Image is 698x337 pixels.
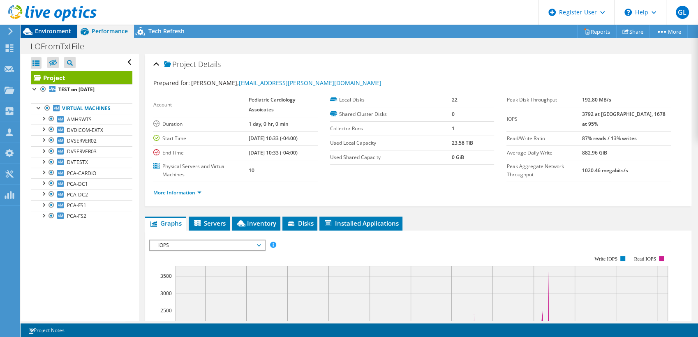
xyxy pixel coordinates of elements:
[330,125,452,133] label: Collector Runs
[506,149,582,157] label: Average Daily Write
[31,168,132,178] a: PCA-CARDIO
[67,180,88,187] span: PCA-DC1
[31,157,132,168] a: DVTESTX
[249,120,289,127] b: 1 day, 0 hr, 0 min
[31,71,132,84] a: Project
[154,240,260,250] span: IOPS
[31,135,132,146] a: DVSERVER02
[582,111,665,127] b: 3792 at [GEOGRAPHIC_DATA], 1678 at 95%
[31,114,132,125] a: AMHSWTS
[31,103,132,114] a: Virtual Machines
[67,212,86,219] span: PCA-FS2
[236,219,276,227] span: Inventory
[198,59,221,69] span: Details
[67,127,103,134] span: DVDICOM-EXTX
[27,42,97,51] h1: LOFromTxtFile
[506,162,582,179] label: Peak Aggregate Network Throughput
[160,272,172,279] text: 3500
[649,25,688,38] a: More
[577,25,617,38] a: Reports
[153,162,248,179] label: Physical Servers and Virtual Machines
[67,191,88,198] span: PCA-DC2
[330,96,452,104] label: Local Disks
[164,60,196,69] span: Project
[249,149,298,156] b: [DATE] 10:33 (-04:00)
[149,219,182,227] span: Graphs
[153,101,248,109] label: Account
[624,9,632,16] svg: \n
[506,115,582,123] label: IOPS
[31,125,132,135] a: DVDICOM-EXTX
[324,219,398,227] span: Installed Applications
[249,135,298,142] b: [DATE] 10:33 (-04:00)
[31,146,132,157] a: DVSERVER03
[67,148,97,155] span: DVSERVER03
[67,137,97,144] span: DVSERVER02
[634,256,656,262] text: Read IOPS
[67,202,86,209] span: PCA-FS1
[67,170,96,177] span: PCA-CARDIO
[287,219,313,227] span: Disks
[595,256,618,262] text: Write IOPS
[330,153,452,162] label: Used Shared Capacity
[31,84,132,95] a: TEST on [DATE]
[330,110,452,118] label: Shared Cluster Disks
[67,159,88,166] span: DVTESTX
[160,290,172,297] text: 3000
[31,178,132,189] a: PCA-DC1
[452,154,464,161] b: 0 GiB
[452,125,455,132] b: 1
[58,86,95,93] b: TEST on [DATE]
[31,189,132,200] a: PCA-DC2
[193,219,226,227] span: Servers
[506,96,582,104] label: Peak Disk Throughput
[148,27,185,35] span: Tech Refresh
[582,167,628,174] b: 1020.46 megabits/s
[153,134,248,143] label: Start Time
[35,27,71,35] span: Environment
[616,25,650,38] a: Share
[239,79,381,87] a: [EMAIL_ADDRESS][PERSON_NAME][DOMAIN_NAME]
[191,79,381,87] span: [PERSON_NAME],
[452,96,458,103] b: 22
[249,167,254,174] b: 10
[160,307,172,314] text: 2500
[330,139,452,147] label: Used Local Capacity
[153,79,190,87] label: Prepared for:
[31,211,132,222] a: PCA-FS2
[67,116,92,123] span: AMHSWTS
[22,325,70,335] a: Project Notes
[582,96,611,103] b: 192.80 MB/s
[582,135,636,142] b: 87% reads / 13% writes
[582,149,607,156] b: 882.96 GiB
[452,111,455,118] b: 0
[249,96,295,113] b: Pediatric Cardiology Assoicates
[506,134,582,143] label: Read/Write Ratio
[153,120,248,128] label: Duration
[153,189,201,196] a: More Information
[31,200,132,211] a: PCA-FS1
[92,27,128,35] span: Performance
[153,149,248,157] label: End Time
[676,6,689,19] span: GL
[452,139,473,146] b: 23.58 TiB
